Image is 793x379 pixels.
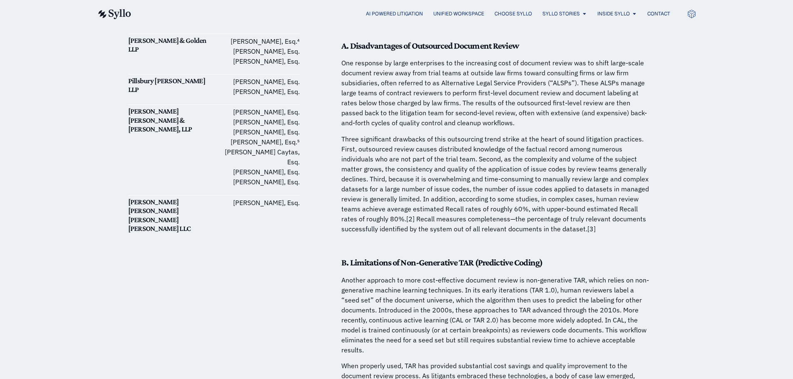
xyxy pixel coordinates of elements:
p: [PERSON_NAME], Esq. [PERSON_NAME], Esq. [214,77,300,97]
img: syllo [97,9,131,19]
h6: [PERSON_NAME] [PERSON_NAME] & [PERSON_NAME], LLP [128,107,214,134]
p: One response by large enterprises to the increasing cost of document review was to shift large-sc... [341,58,649,128]
strong: B. Limitations of Non-Generative TAR (Predictive Coding) [341,257,542,268]
p: [PERSON_NAME], Esq. [PERSON_NAME], Esq. [PERSON_NAME], Esq. [PERSON_NAME], Esq.⁵ [PERSON_NAME] Ca... [214,107,300,187]
a: Unified Workspace [433,10,484,17]
h6: [PERSON_NAME] & Golden LLP [128,36,214,54]
p: [PERSON_NAME], Esq. [214,198,300,208]
h6: Pillsbury [PERSON_NAME] LLP [128,77,214,94]
h6: [PERSON_NAME] [PERSON_NAME] [PERSON_NAME] [PERSON_NAME] LLC [128,198,214,233]
p: Another approach to more cost-effective document review is non-generative TAR, which relies on no... [341,275,649,355]
nav: Menu [148,10,670,18]
a: Syllo Stories [542,10,580,17]
a: Choose Syllo [495,10,532,17]
p: Three significant drawbacks of this outsourcing trend strike at the heart of sound litigation pra... [341,134,649,234]
a: Contact [647,10,670,17]
p: [PERSON_NAME], Esq.⁴ [PERSON_NAME], Esq. [PERSON_NAME], Esq. [214,36,300,66]
strong: A. Disadvantages of Outsourced Document Review [341,40,519,51]
div: Menu Toggle [148,10,670,18]
a: AI Powered Litigation [366,10,423,17]
a: Inside Syllo [597,10,630,17]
